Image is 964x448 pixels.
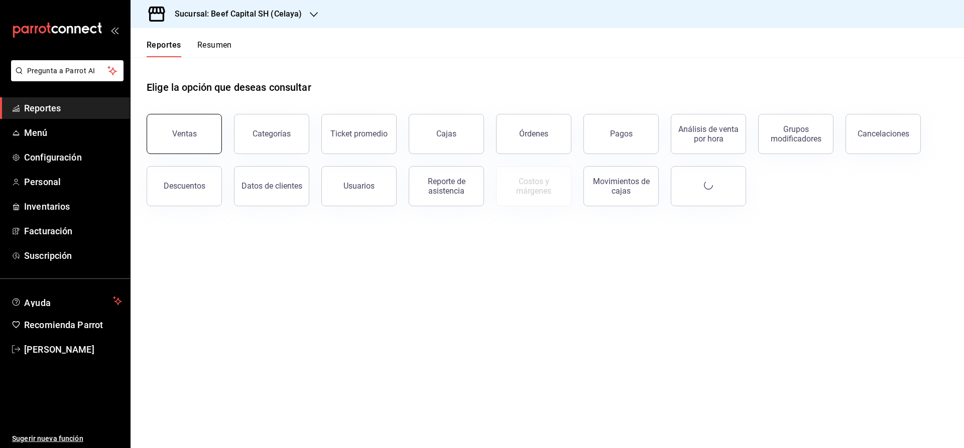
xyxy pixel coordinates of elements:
button: Reportes [147,40,181,57]
button: Pregunta a Parrot AI [11,60,124,81]
h3: Sucursal: Beef Capital SH (Celaya) [167,8,302,20]
button: Usuarios [321,166,397,206]
span: Inventarios [24,200,122,213]
span: Sugerir nueva función [12,433,122,444]
button: Categorías [234,114,309,154]
div: Categorías [253,129,291,138]
button: Descuentos [147,166,222,206]
button: open_drawer_menu [110,26,118,34]
button: Resumen [197,40,232,57]
div: Ticket promedio [330,129,388,138]
div: Ventas [172,129,197,138]
button: Ventas [147,114,222,154]
button: Movimientos de cajas [583,166,659,206]
span: Suscripción [24,249,122,262]
div: Órdenes [519,129,548,138]
span: Pregunta a Parrot AI [27,66,108,76]
div: Pagos [610,129,633,138]
h1: Elige la opción que deseas consultar [147,80,311,95]
button: Cancelaciones [846,114,921,154]
span: Personal [24,175,122,189]
div: Reporte de asistencia [415,177,477,196]
button: Órdenes [496,114,571,154]
div: Cajas [436,128,457,140]
span: Facturación [24,224,122,238]
button: Datos de clientes [234,166,309,206]
div: navigation tabs [147,40,232,57]
div: Cancelaciones [858,129,909,138]
span: Ayuda [24,295,109,307]
button: Contrata inventarios para ver este reporte [496,166,571,206]
button: Grupos modificadores [758,114,833,154]
span: Recomienda Parrot [24,318,122,332]
a: Pregunta a Parrot AI [7,73,124,83]
div: Descuentos [164,181,205,191]
div: Usuarios [343,181,375,191]
span: Reportes [24,101,122,115]
div: Movimientos de cajas [590,177,652,196]
button: Reporte de asistencia [409,166,484,206]
div: Grupos modificadores [765,124,827,143]
span: Menú [24,126,122,139]
div: Análisis de venta por hora [677,124,740,143]
button: Análisis de venta por hora [671,114,746,154]
button: Ticket promedio [321,114,397,154]
a: Cajas [409,114,484,154]
div: Costos y márgenes [503,177,565,196]
span: Configuración [24,151,122,164]
span: [PERSON_NAME] [24,343,122,356]
div: Datos de clientes [242,181,302,191]
button: Pagos [583,114,659,154]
